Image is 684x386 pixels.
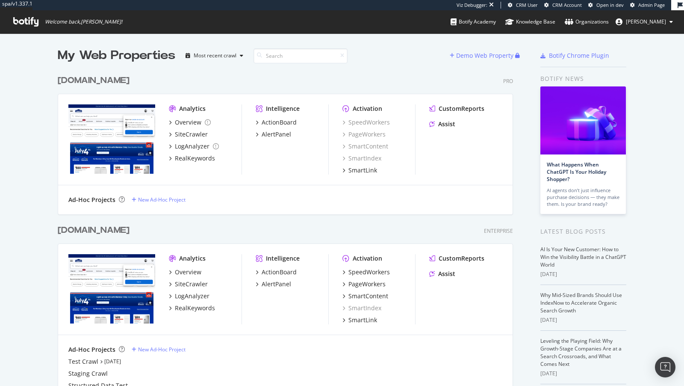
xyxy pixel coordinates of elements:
[540,291,622,314] a: Why Mid-Sized Brands Should Use IndexNow to Accelerate Organic Search Growth
[348,166,377,175] div: SmartLink
[175,154,215,163] div: RealKeywords
[58,74,130,87] div: [DOMAIN_NAME]
[429,270,455,278] a: Assist
[540,74,626,83] div: Botify news
[429,120,455,128] a: Assist
[484,227,513,235] div: Enterprise
[626,18,666,25] span: connor
[503,77,513,85] div: Pro
[547,161,606,183] a: What Happens When ChatGPT Is Your Holiday Shopper?
[175,130,208,139] div: SiteCrawler
[256,130,291,139] a: AlertPanel
[169,154,215,163] a: RealKeywords
[588,2,624,9] a: Open in dev
[266,254,300,263] div: Intelligence
[438,120,455,128] div: Assist
[638,2,665,8] span: Admin Page
[348,316,377,324] div: SmartLink
[438,270,455,278] div: Assist
[505,10,555,33] a: Knowledge Base
[138,196,186,203] div: New Ad-Hoc Project
[342,118,390,127] a: SpeedWorkers
[540,316,626,324] div: [DATE]
[342,316,377,324] a: SmartLink
[342,166,377,175] a: SmartLink
[169,304,215,312] a: RealKeywords
[429,254,484,263] a: CustomReports
[58,47,175,64] div: My Web Properties
[132,196,186,203] a: New Ad-Hoc Project
[169,130,208,139] a: SiteCrawler
[456,51,513,60] div: Demo Web Property
[342,292,388,300] a: SmartContent
[68,254,155,324] img: www.lowes.com
[169,268,201,276] a: Overview
[256,280,291,288] a: AlertPanel
[540,51,609,60] a: Botify Chrome Plugin
[254,48,348,63] input: Search
[609,15,680,29] button: [PERSON_NAME]
[58,224,133,237] a: [DOMAIN_NAME]
[262,268,297,276] div: ActionBoard
[256,118,297,127] a: ActionBoard
[353,254,382,263] div: Activation
[540,337,622,368] a: Leveling the Playing Field: Why Growth-Stage Companies Are at a Search Crossroads, and What Comes...
[457,2,487,9] div: Viz Debugger:
[630,2,665,9] a: Admin Page
[342,142,388,151] div: SmartContent
[450,52,515,59] a: Demo Web Property
[540,227,626,236] div: Latest Blog Posts
[262,118,297,127] div: ActionBoard
[68,369,108,378] a: Staging Crawl
[175,280,208,288] div: SiteCrawler
[450,49,515,62] button: Demo Web Property
[58,224,130,237] div: [DOMAIN_NAME]
[655,357,675,377] div: Open Intercom Messenger
[132,346,186,353] a: New Ad-Hoc Project
[549,51,609,60] div: Botify Chrome Plugin
[348,280,386,288] div: PageWorkers
[342,154,381,163] div: SmartIndex
[342,280,386,288] a: PageWorkers
[342,268,390,276] a: SpeedWorkers
[540,270,626,278] div: [DATE]
[266,104,300,113] div: Intelligence
[544,2,582,9] a: CRM Account
[175,292,209,300] div: LogAnalyzer
[68,196,115,204] div: Ad-Hoc Projects
[439,254,484,263] div: CustomReports
[256,268,297,276] a: ActionBoard
[179,104,206,113] div: Analytics
[175,118,201,127] div: Overview
[540,86,626,154] img: What Happens When ChatGPT Is Your Holiday Shopper?
[175,268,201,276] div: Overview
[508,2,538,9] a: CRM User
[451,10,496,33] a: Botify Academy
[451,18,496,26] div: Botify Academy
[353,104,382,113] div: Activation
[182,49,247,62] button: Most recent crawl
[429,104,484,113] a: CustomReports
[505,18,555,26] div: Knowledge Base
[169,280,208,288] a: SiteCrawler
[169,118,211,127] a: Overview
[342,130,386,139] a: PageWorkers
[194,53,236,58] div: Most recent crawl
[439,104,484,113] div: CustomReports
[68,104,155,174] img: www.lowessecondary.com
[68,357,98,366] a: Test Crawl
[58,74,133,87] a: [DOMAIN_NAME]
[565,10,609,33] a: Organizations
[540,246,626,268] a: AI Is Your New Customer: How to Win the Visibility Battle in a ChatGPT World
[342,304,381,312] a: SmartIndex
[547,187,619,208] div: AI agents don’t just influence purchase decisions — they make them. Is your brand ready?
[179,254,206,263] div: Analytics
[169,142,219,151] a: LogAnalyzer
[348,268,390,276] div: SpeedWorkers
[565,18,609,26] div: Organizations
[104,358,121,365] a: [DATE]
